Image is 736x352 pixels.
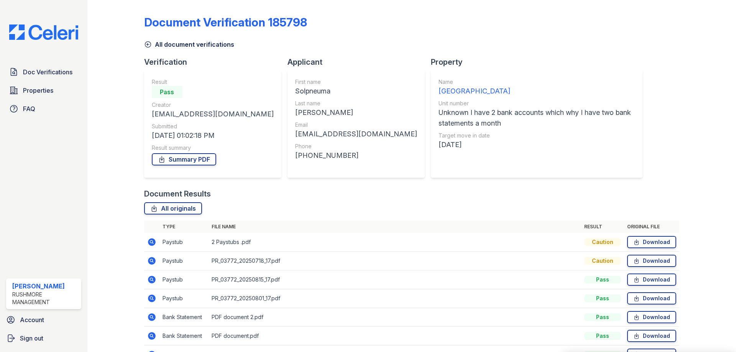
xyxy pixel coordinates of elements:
span: Sign out [20,334,43,343]
div: [DATE] [439,139,635,150]
div: [EMAIL_ADDRESS][DOMAIN_NAME] [152,109,274,120]
div: Caution [584,257,621,265]
div: [DATE] 01:02:18 PM [152,130,274,141]
a: All originals [144,202,202,214]
a: All document verifications [144,40,234,49]
span: Doc Verifications [23,67,72,77]
div: Pass [152,86,182,98]
div: Submitted [152,123,274,130]
th: Result [581,221,624,233]
div: Unknown I have 2 bank accounts which why I have two bank statements a month [439,107,635,129]
td: PR_03772_20250718_17.pdf [209,252,581,270]
div: Caution [584,238,621,246]
div: Solpneuma [295,86,417,97]
div: [PHONE_NUMBER] [295,150,417,161]
a: FAQ [6,101,81,116]
div: Name [439,78,635,86]
div: Applicant [287,57,431,67]
a: Sign out [3,331,84,346]
div: Pass [584,313,621,321]
div: Phone [295,142,417,150]
a: Download [627,292,676,305]
td: Paystub [159,233,209,252]
div: Unit number [439,100,635,107]
a: Properties [6,83,81,98]
div: Property [431,57,649,67]
a: Download [627,236,676,248]
div: Rushmore Management [12,291,78,306]
div: Result [152,78,274,86]
img: CE_Logo_Blue-a8612792a0a2168367f1c8372b55b34899dd931a85d93a1a3d3e32e68fde9ad4.png [3,25,84,40]
div: Pass [584,332,621,340]
a: Download [627,330,676,342]
a: Download [627,255,676,267]
div: [EMAIL_ADDRESS][DOMAIN_NAME] [295,129,417,139]
span: Account [20,315,44,324]
th: File name [209,221,581,233]
div: Last name [295,100,417,107]
a: Doc Verifications [6,64,81,80]
div: Document Verification 185798 [144,15,307,29]
div: Result summary [152,144,274,152]
th: Type [159,221,209,233]
td: PDF document.pdf [209,327,581,345]
div: [GEOGRAPHIC_DATA] [439,86,635,97]
td: PR_03772_20250815_17.pdf [209,270,581,289]
td: Bank Statement [159,327,209,345]
th: Original file [624,221,679,233]
div: [PERSON_NAME] [295,107,417,118]
a: Download [627,273,676,286]
div: Verification [144,57,287,67]
td: Paystub [159,289,209,308]
td: Paystub [159,252,209,270]
div: Email [295,121,417,129]
a: Summary PDF [152,153,216,165]
div: First name [295,78,417,86]
td: PR_03772_20250801_17.pdf [209,289,581,308]
span: FAQ [23,104,35,113]
span: Properties [23,86,53,95]
td: Paystub [159,270,209,289]
div: Pass [584,276,621,283]
div: Document Results [144,188,211,199]
div: Creator [152,101,274,109]
div: [PERSON_NAME] [12,282,78,291]
div: Target move in date [439,132,635,139]
a: Name [GEOGRAPHIC_DATA] [439,78,635,97]
a: Account [3,312,84,327]
td: Bank Statement [159,308,209,327]
td: PDF document 2.pdf [209,308,581,327]
a: Download [627,311,676,323]
td: 2 Paystubs .pdf [209,233,581,252]
div: Pass [584,295,621,302]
